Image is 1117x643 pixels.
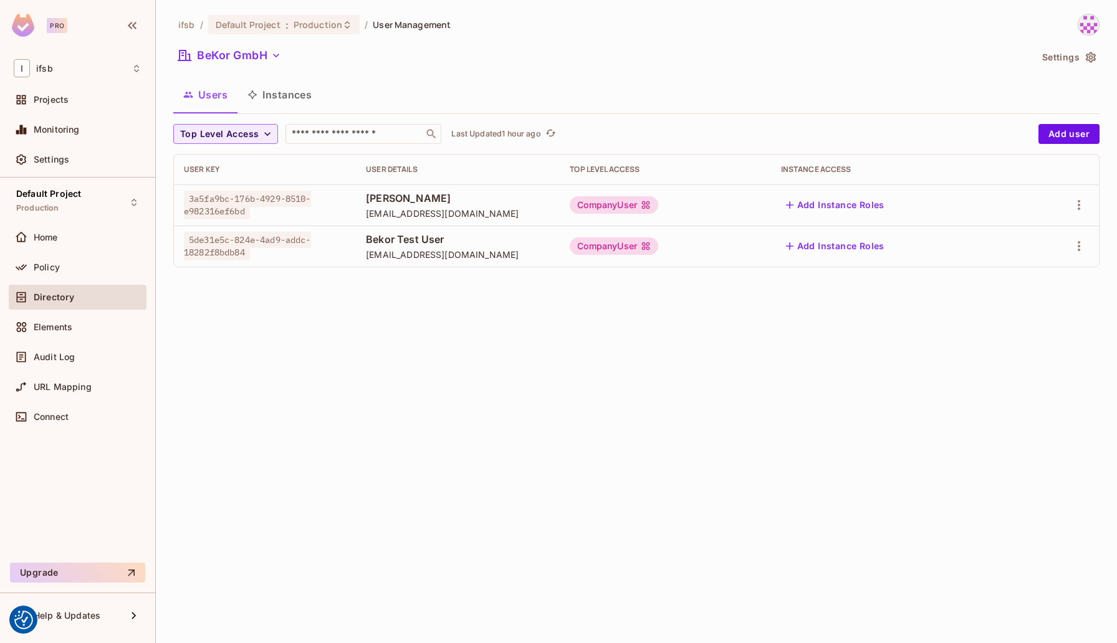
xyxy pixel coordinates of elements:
span: Connect [34,412,69,422]
span: Projects [34,95,69,105]
span: [EMAIL_ADDRESS][DOMAIN_NAME] [366,249,550,260]
button: Consent Preferences [14,611,33,629]
button: Add Instance Roles [781,236,889,256]
div: User Key [184,164,346,174]
span: I [14,59,30,77]
span: [PERSON_NAME] [366,191,550,205]
span: Settings [34,155,69,164]
button: Instances [237,79,322,110]
span: Directory [34,292,74,302]
button: BeKor GmbH [173,45,286,65]
span: User Management [373,19,451,31]
span: Production [294,19,342,31]
span: refresh [545,128,556,140]
span: Default Project [216,19,280,31]
span: Bekor Test User [366,232,550,246]
img: SReyMgAAAABJRU5ErkJggg== [12,14,34,37]
span: Home [34,232,58,242]
span: 3a5fa9bc-176b-4929-8510-e982316ef6bd [184,191,311,219]
span: URL Mapping [34,382,92,392]
div: User Details [366,164,550,174]
span: Click to refresh data [541,126,558,141]
div: Instance Access [781,164,1012,174]
span: Audit Log [34,352,75,362]
button: Add user [1038,124,1100,144]
div: CompanyUser [570,196,658,214]
span: Help & Updates [34,611,100,621]
div: Top Level Access [570,164,760,174]
button: Top Level Access [173,124,278,144]
span: 5de31e5c-824e-4ad9-addc-18282f8bdb84 [184,232,311,260]
span: Monitoring [34,125,80,135]
span: Policy [34,262,60,272]
div: CompanyUser [570,237,658,255]
button: Users [173,79,237,110]
span: Top Level Access [180,126,259,142]
img: Artur IFSB [1078,14,1099,35]
p: Last Updated 1 hour ago [451,129,540,139]
span: Default Project [16,189,81,199]
button: Add Instance Roles [781,195,889,215]
button: Upgrade [10,563,145,583]
span: the active workspace [178,19,195,31]
span: : [285,20,289,30]
button: refresh [544,126,558,141]
img: Revisit consent button [14,611,33,629]
span: Production [16,203,59,213]
li: / [365,19,368,31]
button: Settings [1037,47,1100,67]
span: Workspace: ifsb [36,64,53,74]
div: Pro [47,18,67,33]
span: [EMAIL_ADDRESS][DOMAIN_NAME] [366,207,550,219]
span: Elements [34,322,72,332]
li: / [200,19,203,31]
